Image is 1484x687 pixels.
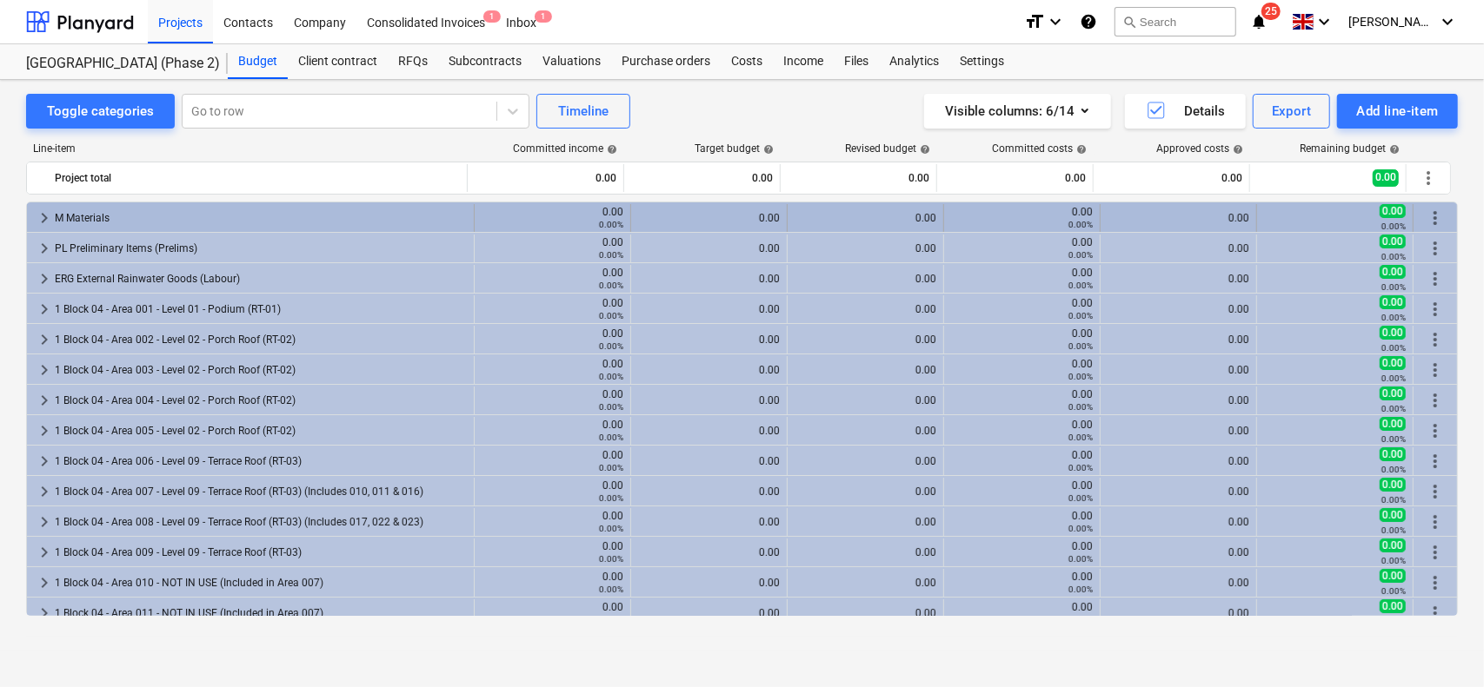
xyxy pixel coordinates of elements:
[631,164,773,192] div: 0.00
[482,297,623,321] div: 0.00
[795,425,936,437] div: 0.00
[1380,356,1406,370] span: 0.00
[34,572,55,593] span: keyboard_arrow_right
[1108,394,1249,406] div: 0.00
[482,358,623,382] div: 0.00
[55,508,467,536] div: 1 Block 04 - Area 008 - Level 09 - Terrace Roof (RT-03) (Includes 017, 022 & 023)
[1101,164,1242,192] div: 0.00
[55,204,467,232] div: M Materials
[1356,100,1439,122] div: Add line-item
[1068,585,1093,594] small: 0.00%
[388,44,438,79] div: RFQs
[599,311,623,320] small: 0.00%
[513,142,617,155] div: Committed income
[1381,495,1406,505] small: 0.00%
[951,479,1093,504] div: 0.00
[34,268,55,289] span: keyboard_arrow_right
[536,94,630,129] button: Timeline
[1108,516,1249,528] div: 0.00
[1108,334,1249,346] div: 0.00
[599,524,623,533] small: 0.00%
[951,206,1093,230] div: 0.00
[1068,524,1093,533] small: 0.00%
[482,388,623,413] div: 0.00
[1080,11,1097,32] i: Knowledge base
[1381,313,1406,322] small: 0.00%
[951,388,1093,413] div: 0.00
[599,250,623,260] small: 0.00%
[1381,343,1406,353] small: 0.00%
[795,364,936,376] div: 0.00
[599,220,623,229] small: 0.00%
[26,94,175,129] button: Toggle categories
[482,267,623,291] div: 0.00
[55,326,467,353] div: 1 Block 04 - Area 002 - Level 02 - Porch Roof (RT-02)
[845,142,930,155] div: Revised budget
[1381,404,1406,413] small: 0.00%
[951,449,1093,473] div: 0.00
[1068,463,1093,472] small: 0.00%
[47,100,154,122] div: Toggle categories
[1425,451,1446,472] span: More actions
[1108,425,1249,437] div: 0.00
[1108,486,1249,498] div: 0.00
[1068,250,1093,260] small: 0.00%
[795,607,936,619] div: 0.00
[1229,144,1243,155] span: help
[1250,11,1268,32] i: notifications
[1381,586,1406,596] small: 0.00%
[55,569,467,597] div: 1 Block 04 - Area 010 - NOT IN USE (Included in Area 007)
[34,451,55,472] span: keyboard_arrow_right
[1108,364,1249,376] div: 0.00
[944,164,1086,192] div: 0.00
[1380,508,1406,522] span: 0.00
[638,607,780,619] div: 0.00
[1381,556,1406,565] small: 0.00%
[1073,144,1087,155] span: help
[611,44,721,79] div: Purchase orders
[834,44,879,79] a: Files
[795,394,936,406] div: 0.00
[638,212,780,224] div: 0.00
[1068,311,1093,320] small: 0.00%
[924,94,1111,129] button: Visible columns:6/14
[482,449,623,473] div: 0.00
[482,479,623,504] div: 0.00
[1108,546,1249,558] div: 0.00
[1380,569,1406,583] span: 0.00
[879,44,949,79] a: Analytics
[1397,604,1484,687] iframe: Chat Widget
[951,297,1093,321] div: 0.00
[1068,433,1093,442] small: 0.00%
[1425,360,1446,380] span: More actions
[638,425,780,437] div: 0.00
[1108,607,1249,619] div: 0.00
[603,144,617,155] span: help
[1068,220,1093,229] small: 0.00%
[288,44,388,79] div: Client contract
[992,142,1087,155] div: Committed costs
[638,334,780,346] div: 0.00
[795,242,936,254] div: 0.00
[1108,303,1249,315] div: 0.00
[532,44,611,79] div: Valuations
[795,486,936,498] div: 0.00
[1068,554,1093,564] small: 0.00%
[721,44,773,79] a: Costs
[951,327,1093,352] div: 0.00
[1115,7,1236,36] button: Search
[1381,434,1406,444] small: 0.00%
[1386,144,1400,155] span: help
[1380,204,1406,218] span: 0.00
[760,144,774,155] span: help
[951,267,1093,291] div: 0.00
[55,265,467,293] div: ERG External Rainwater Goods (Labour)
[1380,599,1406,613] span: 0.00
[34,420,55,441] span: keyboard_arrow_right
[638,455,780,467] div: 0.00
[34,208,55,228] span: keyboard_arrow_right
[1381,282,1406,292] small: 0.00%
